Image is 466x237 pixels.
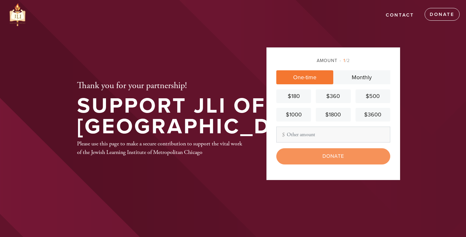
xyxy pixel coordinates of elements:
[425,8,460,21] a: Donate
[276,127,390,143] input: Other amount
[318,92,348,101] div: $360
[276,57,390,64] div: Amount
[340,58,350,63] span: /2
[358,110,388,119] div: $3600
[77,80,323,91] h2: Thank you for your partnership!
[381,9,419,21] a: Contact
[10,3,25,26] img: JLI%20Logo%20HIGH%20RES.png
[356,108,390,122] a: $3600
[276,89,311,103] a: $180
[77,139,246,157] div: Please use this page to make a secure contribution to support the vital work of the Jewish Learni...
[358,92,388,101] div: $500
[276,108,311,122] a: $1000
[279,110,308,119] div: $1000
[316,108,350,122] a: $1800
[356,89,390,103] a: $500
[316,89,350,103] a: $360
[279,92,308,101] div: $180
[318,110,348,119] div: $1800
[333,70,390,84] a: Monthly
[276,70,333,84] a: One-time
[77,96,323,137] h1: Support JLI of [GEOGRAPHIC_DATA]
[343,58,345,63] span: 1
